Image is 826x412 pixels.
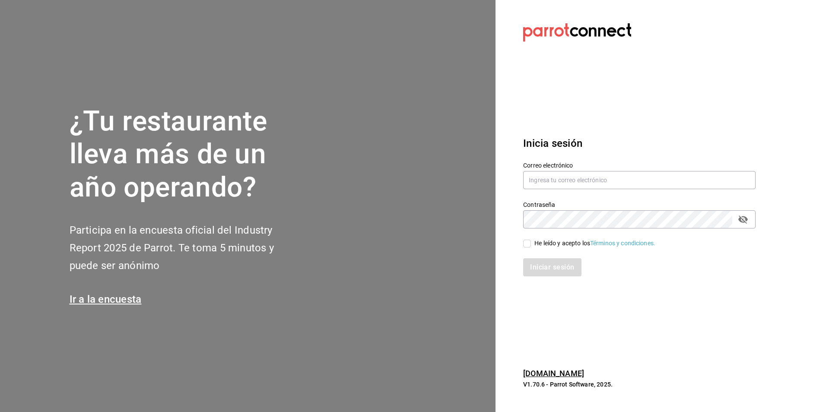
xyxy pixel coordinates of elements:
[523,171,756,189] input: Ingresa tu correo electrónico
[523,201,756,207] label: Contraseña
[534,239,655,248] div: He leído y acepto los
[590,240,655,247] a: Términos y condiciones.
[70,293,142,305] a: Ir a la encuesta
[736,212,750,227] button: passwordField
[70,222,303,274] h2: Participa en la encuesta oficial del Industry Report 2025 de Parrot. Te toma 5 minutos y puede se...
[70,105,303,204] h1: ¿Tu restaurante lleva más de un año operando?
[523,369,584,378] a: [DOMAIN_NAME]
[523,380,756,389] p: V1.70.6 - Parrot Software, 2025.
[523,162,756,168] label: Correo electrónico
[523,136,756,151] h3: Inicia sesión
